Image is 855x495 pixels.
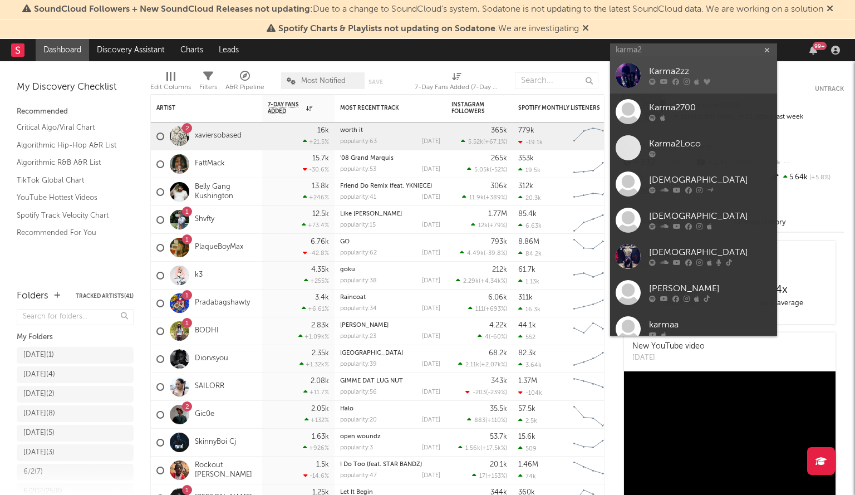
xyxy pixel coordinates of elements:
div: Karma2zz [649,65,772,79]
span: Most Notified [301,77,346,85]
a: Rockout [PERSON_NAME] [195,461,257,480]
a: [DATE](4) [17,366,134,383]
a: Halo [340,406,353,412]
span: 17 [479,473,485,479]
span: +2.07k % [481,362,505,368]
svg: Chart title [568,317,618,345]
div: 1.5k [316,461,329,468]
button: Save [368,79,383,85]
div: '08 Grand Marquis [340,155,440,161]
span: +389 % [485,195,505,201]
div: 84.2k [518,250,542,257]
div: 212k [492,266,507,273]
div: Edit Columns [150,67,191,99]
div: 68.2k [489,350,507,357]
a: [DATE](1) [17,347,134,364]
a: Like [PERSON_NAME] [340,211,402,217]
a: Karma2Loco [610,130,777,166]
div: [DATE] [422,194,440,200]
a: YouTube Hottest Videos [17,192,122,204]
div: -30.6 % [303,166,329,173]
div: Folders [17,290,48,303]
a: Karma2700 [610,94,777,130]
a: Pradabagshawty [195,298,250,308]
a: open woundz [340,434,381,440]
span: 5.52k [468,139,483,145]
a: Leads [211,39,247,61]
a: Spotify Track Velocity Chart [17,209,122,222]
a: karmaa [610,311,777,347]
div: 1.63k [312,433,329,440]
div: [DATE] [632,352,705,364]
span: 111 [475,306,484,312]
div: 779k [518,127,534,134]
button: 99+ [809,46,817,55]
span: +17.5k % [482,445,505,452]
a: GIMME DAT LUG NUT [340,378,403,384]
div: 2.5k [518,417,537,424]
div: ( ) [467,166,507,173]
a: Diorvsyou [195,354,228,364]
div: GO [340,239,440,245]
span: Spotify Charts & Playlists not updating on Sodatone [278,24,495,33]
div: 3.4k [315,294,329,301]
div: Edit Columns [150,81,191,94]
span: 5.05k [474,167,490,173]
a: worth it [340,128,363,134]
div: 82.3k [518,350,536,357]
div: 7-Day Fans Added (7-Day Fans Added) [415,81,498,94]
div: worth it [340,128,440,134]
div: -19.1k [518,139,543,146]
div: open woundz [340,434,440,440]
input: Search for artists [610,43,777,57]
a: Algorithmic Hip-Hop A&R List [17,139,122,151]
svg: Chart title [568,178,618,206]
div: 6.06k [488,294,507,301]
span: +4.34k % [480,278,505,285]
div: [DEMOGRAPHIC_DATA] [649,174,772,187]
div: +1.09k % [298,333,329,340]
svg: Chart title [568,206,618,234]
span: 4 [485,334,489,340]
svg: Chart title [568,262,618,290]
a: 6/2(7) [17,464,134,481]
div: 3.64k [518,361,542,369]
div: Recommended [17,105,134,119]
div: 793k [491,238,507,246]
div: popularity: 47 [340,473,377,479]
div: 85.4k [518,210,537,218]
div: 5.64k [770,170,844,185]
div: ( ) [465,389,507,396]
div: GIMME DAT LUG NUT [340,378,440,384]
div: [DATE] ( 5 ) [23,427,55,440]
div: +255 % [304,277,329,285]
div: [DATE] [422,473,440,479]
div: -42.8 % [303,249,329,257]
span: Dismiss [827,5,833,14]
a: Belly Gang Kushington [195,183,257,202]
div: 15.7k [312,155,329,162]
div: +132 % [304,416,329,424]
div: I Do Too (feat. STAR BANDZ) [340,462,440,468]
input: Search for folders... [17,309,134,325]
div: 53.7k [490,433,507,440]
div: popularity: 15 [340,222,376,228]
div: popularity: 34 [340,306,377,312]
div: 265k [491,155,507,162]
div: 20.1k [490,461,507,468]
svg: Chart title [568,150,618,178]
span: -39.8 % [485,251,505,257]
div: 552 [518,334,535,341]
span: 4.49k [467,251,484,257]
div: 16.3k [518,306,540,313]
div: -104k [518,389,542,396]
a: [DEMOGRAPHIC_DATA] [610,238,777,275]
a: TikTok Global Chart [17,174,122,187]
div: Halo [340,406,440,412]
div: Flat Shoals Rd [340,350,440,356]
a: [GEOGRAPHIC_DATA] [340,350,403,356]
div: ( ) [467,416,507,424]
div: [DATE] ( 3 ) [23,446,55,459]
div: ( ) [471,222,507,229]
div: [DATE] ( 2 ) [23,388,55,401]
